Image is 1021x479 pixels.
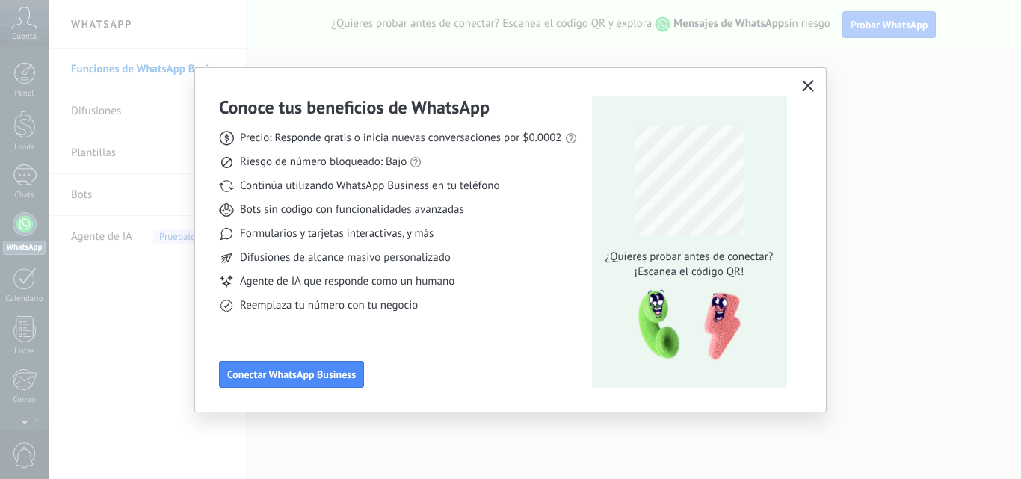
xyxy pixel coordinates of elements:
[601,265,777,279] span: ¡Escanea el código QR!
[601,250,777,265] span: ¿Quieres probar antes de conectar?
[240,155,407,170] span: Riesgo de número bloqueado: Bajo
[240,203,464,217] span: Bots sin código con funcionalidades avanzadas
[240,179,499,194] span: Continúa utilizando WhatsApp Business en tu teléfono
[227,369,356,380] span: Conectar WhatsApp Business
[219,361,364,388] button: Conectar WhatsApp Business
[219,96,490,119] h3: Conoce tus beneficios de WhatsApp
[626,285,744,365] img: qr-pic-1x.png
[240,226,434,241] span: Formularios y tarjetas interactivas, y más
[240,298,418,313] span: Reemplaza tu número con tu negocio
[240,274,454,289] span: Agente de IA que responde como un humano
[240,250,451,265] span: Difusiones de alcance masivo personalizado
[240,131,562,146] span: Precio: Responde gratis o inicia nuevas conversaciones por $0.0002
